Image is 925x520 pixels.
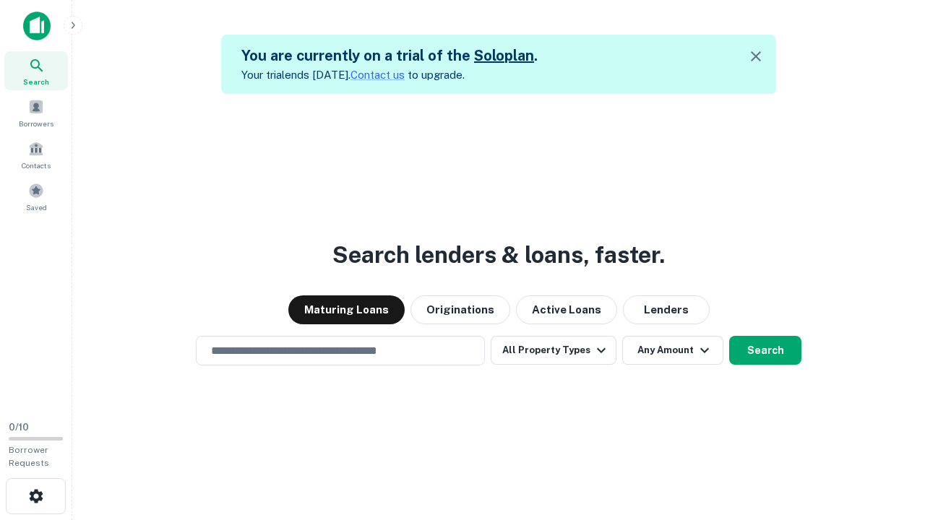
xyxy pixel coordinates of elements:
[410,295,510,324] button: Originations
[23,76,49,87] span: Search
[4,135,68,174] a: Contacts
[26,201,47,213] span: Saved
[241,45,538,66] h5: You are currently on a trial of the .
[350,69,405,81] a: Contact us
[9,445,49,468] span: Borrower Requests
[516,295,617,324] button: Active Loans
[4,177,68,216] a: Saved
[19,118,53,129] span: Borrowers
[288,295,405,324] button: Maturing Loans
[22,160,51,171] span: Contacts
[853,404,925,474] iframe: Chat Widget
[491,336,616,365] button: All Property Types
[241,66,538,84] p: Your trial ends [DATE]. to upgrade.
[474,47,534,64] a: Soloplan
[729,336,801,365] button: Search
[23,12,51,40] img: capitalize-icon.png
[9,422,29,433] span: 0 / 10
[623,295,710,324] button: Lenders
[332,238,665,272] h3: Search lenders & loans, faster.
[4,51,68,90] a: Search
[4,93,68,132] a: Borrowers
[622,336,723,365] button: Any Amount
